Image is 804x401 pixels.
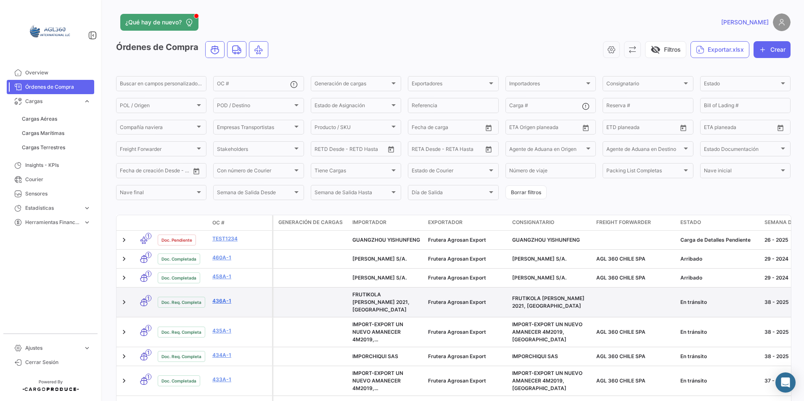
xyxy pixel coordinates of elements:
div: Abrir Intercom Messenger [775,372,796,393]
span: POL / Origen [120,104,195,110]
span: 1 [145,374,151,380]
span: Nave final [120,191,195,197]
span: Cargas Terrestres [22,144,65,151]
div: Arribado [680,255,758,263]
span: Generación de cargas [315,82,390,88]
input: Desde [509,126,524,132]
a: 458A-1 [212,273,269,280]
span: Semana de Salida Hasta [315,191,390,197]
button: Exportar.xlsx [690,41,749,58]
span: Órdenes de Compra [25,83,91,91]
span: Agente de Aduana en Origen [509,147,584,153]
span: 1 [145,349,151,356]
span: Estado de Asignación [315,104,390,110]
datatable-header-cell: Consignatario [509,215,593,230]
span: Estadísticas [25,204,80,212]
span: Frutera Agrosan Export [428,299,486,305]
a: Cargas Terrestres [19,141,94,154]
input: Hasta [433,147,466,153]
a: Sensores [7,187,94,201]
div: En tránsito [680,353,758,360]
span: Compañía naviera [120,126,195,132]
datatable-header-cell: OC # [209,216,272,230]
input: Hasta [336,147,369,153]
span: Estado [704,82,779,88]
input: Desde [412,147,427,153]
span: IMPORCHIQUI SAS [352,353,398,359]
span: Doc. Completada [161,256,196,262]
span: OC # [212,219,225,227]
span: Generación de cargas [278,219,343,226]
a: Insights - KPIs [7,158,94,172]
button: Open calendar [482,143,495,156]
button: Air [249,42,268,58]
span: Doc. Pendiente [161,237,192,243]
span: Cargas [25,98,80,105]
span: 1 [145,233,151,239]
div: Arribado [680,274,758,282]
button: Land [227,42,246,58]
span: Frutera Agrosan Export [428,353,486,359]
a: 434A-1 [212,351,269,359]
span: IMPORT-EXPORT UN NUEVO AMANECER 4M2019, CA [352,321,407,350]
button: Open calendar [385,143,397,156]
datatable-header-cell: Estado [677,215,761,230]
span: Courier [25,176,91,183]
a: Expand/Collapse Row [120,298,128,306]
span: Cargas Marítimas [22,129,64,137]
input: Desde [606,126,622,132]
span: expand_more [83,204,91,212]
span: AGL 360 CHILE SPA [596,329,645,335]
a: 460A-1 [212,254,269,261]
span: Ajustes [25,344,80,352]
input: Hasta [141,169,175,175]
a: Expand/Collapse Row [120,377,128,385]
span: Exportador [428,219,463,226]
input: Desde [315,147,330,153]
span: IMPORT-EXPORT UN NUEVO AMANECER 4M2019, CA [512,321,582,343]
span: Estado Documentación [704,147,779,153]
div: Carga de Detalles Pendiente [680,236,758,244]
button: Open calendar [190,165,203,177]
span: GUANGZHOU YISHUNFENG [352,237,420,243]
h3: Órdenes de Compra [116,41,271,58]
datatable-header-cell: Freight Forwarder [593,215,677,230]
span: FRUTIKOLA JP KARACAS 2021, CA [512,295,584,309]
span: AGL 360 CHILE SPA [596,353,645,359]
span: Con número de Courier [217,169,292,175]
input: Desde [120,169,135,175]
span: POD / Destino [217,104,292,110]
a: Expand/Collapse Row [120,328,128,336]
input: Hasta [530,126,564,132]
span: Overview [25,69,91,77]
a: Expand/Collapse Row [120,236,128,244]
span: Freight Forwarder [120,147,195,153]
span: Consignatario [606,82,682,88]
span: ¿Qué hay de nuevo? [125,18,182,26]
span: Estado [680,219,701,226]
a: Expand/Collapse Row [120,352,128,361]
div: En tránsito [680,298,758,306]
button: ¿Qué hay de nuevo? [120,14,198,31]
span: Semana de Salida Desde [217,191,292,197]
span: Frutera Agrosan Export [428,377,486,384]
a: Courier [7,172,94,187]
span: PERBONI S/A. [352,256,407,262]
button: Open calendar [482,121,495,134]
span: Stakeholders [217,147,292,153]
input: Hasta [627,126,661,132]
datatable-header-cell: Generación de cargas [273,215,349,230]
button: Open calendar [579,121,592,134]
span: Doc. Completada [161,377,196,384]
span: Día de Salida [412,191,487,197]
span: expand_more [83,219,91,226]
span: Sensores [25,190,91,198]
a: 436A-1 [212,297,269,305]
a: Test1234 [212,235,269,243]
datatable-header-cell: Importador [349,215,425,230]
span: Packing List Completas [606,169,682,175]
span: Doc. Completada [161,274,196,281]
span: Herramientas Financieras [25,219,80,226]
a: Cargas Aéreas [19,113,94,125]
button: Crear [754,41,791,58]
